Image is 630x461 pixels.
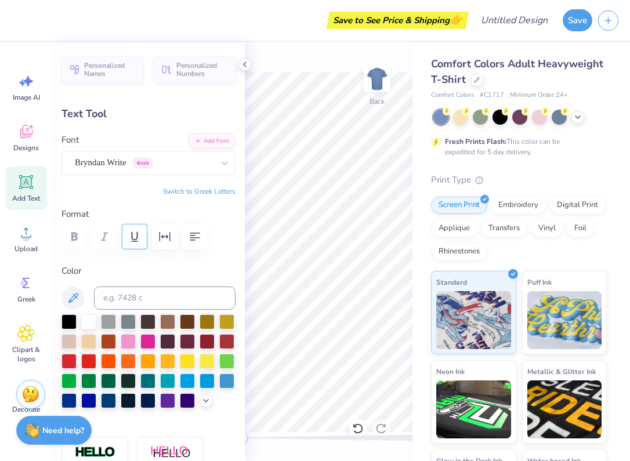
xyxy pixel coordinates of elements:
span: Standard [436,276,467,288]
div: Screen Print [431,197,487,214]
span: Comfort Colors Adult Heavyweight T-Shirt [431,57,603,86]
div: Digital Print [549,197,606,214]
span: Upload [15,244,38,253]
span: Greek [17,295,35,304]
label: Color [61,264,236,278]
img: Standard [436,291,511,349]
span: # C1717 [480,90,504,100]
span: Decorate [12,405,40,414]
span: Minimum Order: 24 + [510,90,568,100]
div: Text Tool [61,106,236,122]
button: Personalized Names [61,56,143,83]
div: Foil [567,220,594,237]
img: Shadow [150,445,191,460]
div: Embroidery [491,197,546,214]
span: Metallic & Glitter Ink [527,365,596,377]
div: Back [370,96,385,107]
img: Stroke [75,446,115,459]
strong: Need help? [42,425,84,436]
img: Back [365,67,389,90]
span: Neon Ink [436,365,465,377]
img: Neon Ink [436,380,511,438]
input: e.g. 7428 c [94,286,236,310]
input: Untitled Design [472,9,557,32]
img: Metallic & Glitter Ink [527,380,602,438]
img: Puff Ink [527,291,602,349]
span: Puff Ink [527,276,552,288]
div: Print Type [431,173,607,187]
div: Applique [431,220,477,237]
span: Comfort Colors [431,90,474,100]
span: Add Text [12,194,40,203]
span: Image AI [13,93,40,102]
label: Format [61,208,236,221]
button: Add Font [188,133,236,148]
div: Save to See Price & Shipping [330,12,466,29]
button: Personalized Numbers [154,56,236,83]
span: Personalized Names [84,61,136,78]
span: Clipart & logos [7,345,45,364]
div: Vinyl [531,220,563,237]
button: Save [563,9,592,31]
div: Rhinestones [431,243,487,260]
strong: Fresh Prints Flash: [445,137,506,146]
span: 👉 [450,13,462,27]
span: Designs [13,143,39,153]
label: Font [61,133,79,147]
span: Personalized Numbers [176,61,229,78]
div: This color can be expedited for 5 day delivery. [445,136,588,157]
button: Switch to Greek Letters [163,187,236,196]
div: Transfers [481,220,527,237]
